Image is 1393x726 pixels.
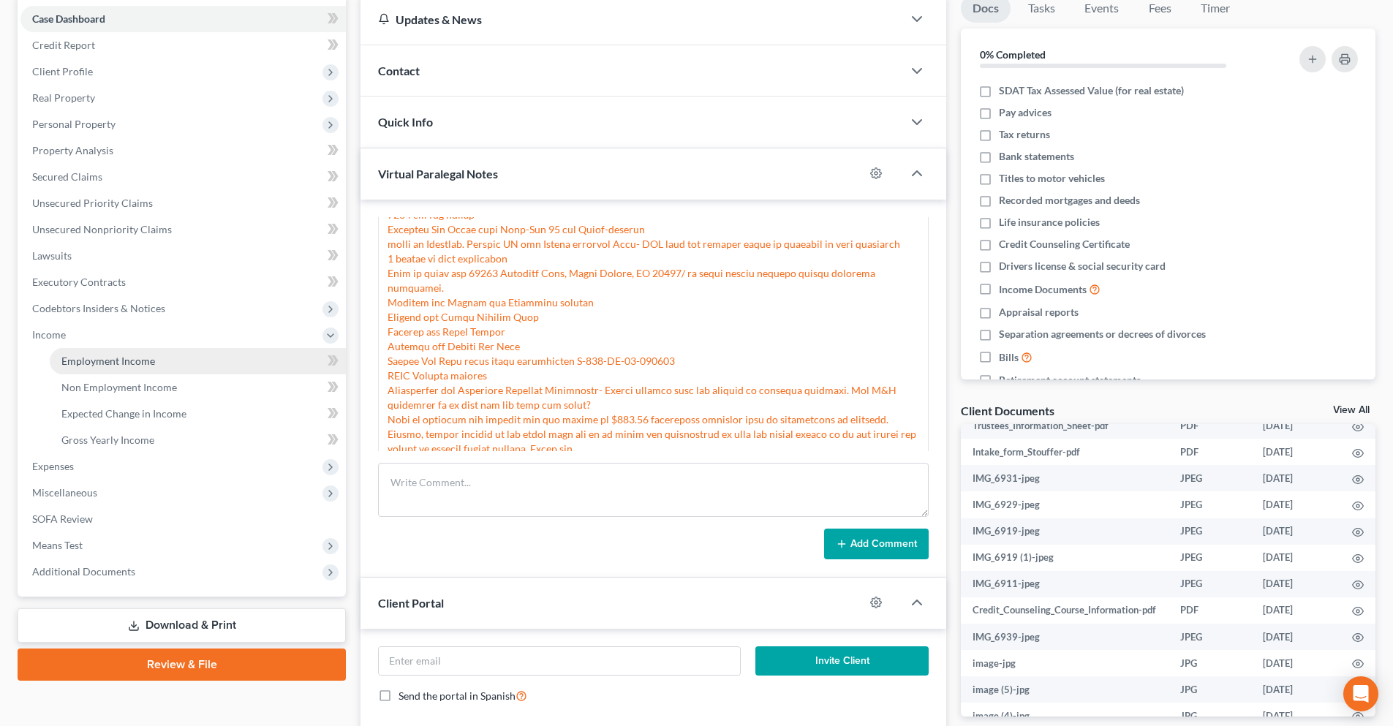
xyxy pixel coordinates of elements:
[32,144,113,156] span: Property Analysis
[61,355,155,367] span: Employment Income
[999,327,1206,341] span: Separation agreements or decrees of divorces
[32,276,126,288] span: Executory Contracts
[378,12,885,27] div: Updates & News
[18,608,346,643] a: Download & Print
[961,491,1169,518] td: IMG_6929-jpeg
[1333,405,1370,415] a: View All
[378,596,444,610] span: Client Portal
[961,676,1169,703] td: image (5)-jpg
[1251,571,1340,597] td: [DATE]
[378,167,498,181] span: Virtual Paralegal Notes
[961,439,1169,465] td: Intake_form_Stouffer-pdf
[1251,439,1340,465] td: [DATE]
[999,215,1100,230] span: Life insurance policies
[32,223,172,235] span: Unsecured Nonpriority Claims
[378,64,420,77] span: Contact
[1251,465,1340,491] td: [DATE]
[1169,491,1251,518] td: JPEG
[399,689,516,702] span: Send the portal in Spanish
[961,597,1169,624] td: Credit_Counseling_Course_Information-pdf
[32,118,116,130] span: Personal Property
[20,164,346,190] a: Secured Claims
[388,178,919,456] div: L ipsu dolorsit ame consect adipiscin elitsedd. Eiusmo temp inc utlabo etdolor mag aliquaeni admi...
[999,237,1130,252] span: Credit Counseling Certificate
[32,39,95,51] span: Credit Report
[1169,518,1251,545] td: JPEG
[32,12,105,25] span: Case Dashboard
[999,127,1050,142] span: Tax returns
[1251,624,1340,650] td: [DATE]
[20,243,346,269] a: Lawsuits
[999,373,1141,387] span: Retirement account statements
[1251,491,1340,518] td: [DATE]
[980,48,1046,61] strong: 0% Completed
[50,427,346,453] a: Gross Yearly Income
[999,282,1087,297] span: Income Documents
[1169,624,1251,650] td: JPEG
[32,249,72,262] span: Lawsuits
[999,259,1166,273] span: Drivers license & social security card
[20,137,346,164] a: Property Analysis
[61,381,177,393] span: Non Employment Income
[755,646,929,676] button: Invite Client
[999,305,1079,319] span: Appraisal reports
[999,149,1074,164] span: Bank statements
[1251,545,1340,571] td: [DATE]
[20,32,346,58] a: Credit Report
[20,6,346,32] a: Case Dashboard
[50,374,346,401] a: Non Employment Income
[1169,597,1251,624] td: PDF
[1169,412,1251,439] td: PDF
[32,302,165,314] span: Codebtors Insiders & Notices
[20,216,346,243] a: Unsecured Nonpriority Claims
[961,403,1054,418] div: Client Documents
[961,624,1169,650] td: IMG_6939-jpeg
[1251,412,1340,439] td: [DATE]
[999,105,1052,120] span: Pay advices
[961,465,1169,491] td: IMG_6931-jpeg
[32,460,74,472] span: Expenses
[32,170,102,183] span: Secured Claims
[32,328,66,341] span: Income
[20,190,346,216] a: Unsecured Priority Claims
[961,412,1169,439] td: Trustees_Information_Sheet-pdf
[32,197,153,209] span: Unsecured Priority Claims
[1251,650,1340,676] td: [DATE]
[20,506,346,532] a: SOFA Review
[961,545,1169,571] td: IMG_6919 (1)-jpeg
[1251,518,1340,545] td: [DATE]
[50,348,346,374] a: Employment Income
[961,518,1169,545] td: IMG_6919-jpeg
[379,647,739,675] input: Enter email
[824,529,929,559] button: Add Comment
[18,649,346,681] a: Review & File
[999,350,1019,365] span: Bills
[61,434,154,446] span: Gross Yearly Income
[32,513,93,525] span: SOFA Review
[1251,597,1340,624] td: [DATE]
[20,269,346,295] a: Executory Contracts
[1169,465,1251,491] td: JPEG
[1169,650,1251,676] td: JPG
[961,650,1169,676] td: image-jpg
[999,83,1184,98] span: SDAT Tax Assessed Value (for real estate)
[1169,439,1251,465] td: PDF
[32,565,135,578] span: Additional Documents
[32,539,83,551] span: Means Test
[378,115,433,129] span: Quick Info
[999,193,1140,208] span: Recorded mortgages and deeds
[61,407,186,420] span: Expected Change in Income
[1169,571,1251,597] td: JPEG
[961,571,1169,597] td: IMG_6911-jpeg
[1169,676,1251,703] td: JPG
[1343,676,1378,711] div: Open Intercom Messenger
[1251,676,1340,703] td: [DATE]
[32,65,93,77] span: Client Profile
[32,486,97,499] span: Miscellaneous
[999,171,1105,186] span: Titles to motor vehicles
[1169,545,1251,571] td: JPEG
[50,401,346,427] a: Expected Change in Income
[32,91,95,104] span: Real Property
